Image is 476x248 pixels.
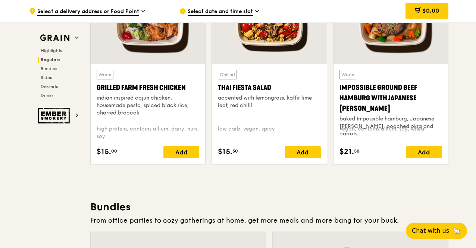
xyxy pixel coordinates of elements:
[41,48,62,53] span: Highlights
[97,70,113,79] div: Warm
[41,93,53,98] span: Drinks
[339,70,356,79] div: Warm
[354,148,360,154] span: 50
[38,31,72,45] img: Grain web logo
[97,82,199,93] div: Grilled Farm Fresh Chicken
[218,70,237,79] div: Chilled
[218,125,320,140] div: low carb, vegan, spicy
[41,75,52,80] span: Sides
[339,146,354,157] span: $21.
[97,146,111,157] span: $15.
[41,84,58,89] span: Desserts
[218,146,232,157] span: $15.
[232,148,238,154] span: 50
[218,82,320,93] div: Thai Fiesta Salad
[37,8,139,16] span: Select a delivery address or Food Point
[90,215,448,226] div: From office parties to cozy gatherings at home, get more meals and more bang for your buck.
[339,115,442,138] div: baked Impossible hamburg, Japanese [PERSON_NAME], poached okra and carrots
[188,8,253,16] span: Select date and time slot
[90,200,448,214] h3: Bundles
[339,82,442,114] div: Impossible Ground Beef Hamburg with Japanese [PERSON_NAME]
[285,146,321,158] div: Add
[38,108,72,123] img: Ember Smokery web logo
[218,94,320,109] div: accented with lemongrass, kaffir lime leaf, red chilli
[97,125,199,140] div: high protein, contains allium, dairy, nuts, soy
[339,125,442,140] div: vegan, contains allium, soy, wheat
[41,57,60,62] span: Regulars
[452,226,461,235] span: 🦙
[41,66,57,71] span: Bundles
[163,146,199,158] div: Add
[406,146,442,158] div: Add
[422,7,439,14] span: $0.00
[111,148,117,154] span: 00
[406,223,467,239] button: Chat with us🦙
[412,226,449,235] span: Chat with us
[97,94,199,117] div: indian inspired cajun chicken, housemade pesto, spiced black rice, charred broccoli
